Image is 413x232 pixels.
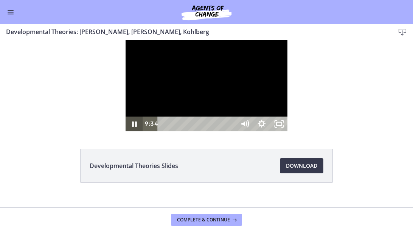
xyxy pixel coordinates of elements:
[236,76,253,91] button: Mute
[161,3,252,21] img: Agents of Change
[90,161,178,170] span: Developmental Theories Slides
[270,76,288,91] button: Unfullscreen
[6,8,15,17] button: Enable menu
[253,76,270,91] button: Show settings menu
[126,76,143,91] button: Pause
[164,76,232,91] div: Playbar
[6,27,383,36] h3: Developmental Theories: [PERSON_NAME], [PERSON_NAME], Kohlberg
[280,158,323,173] a: Download
[177,217,230,223] span: Complete & continue
[171,214,242,226] button: Complete & continue
[286,161,317,170] span: Download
